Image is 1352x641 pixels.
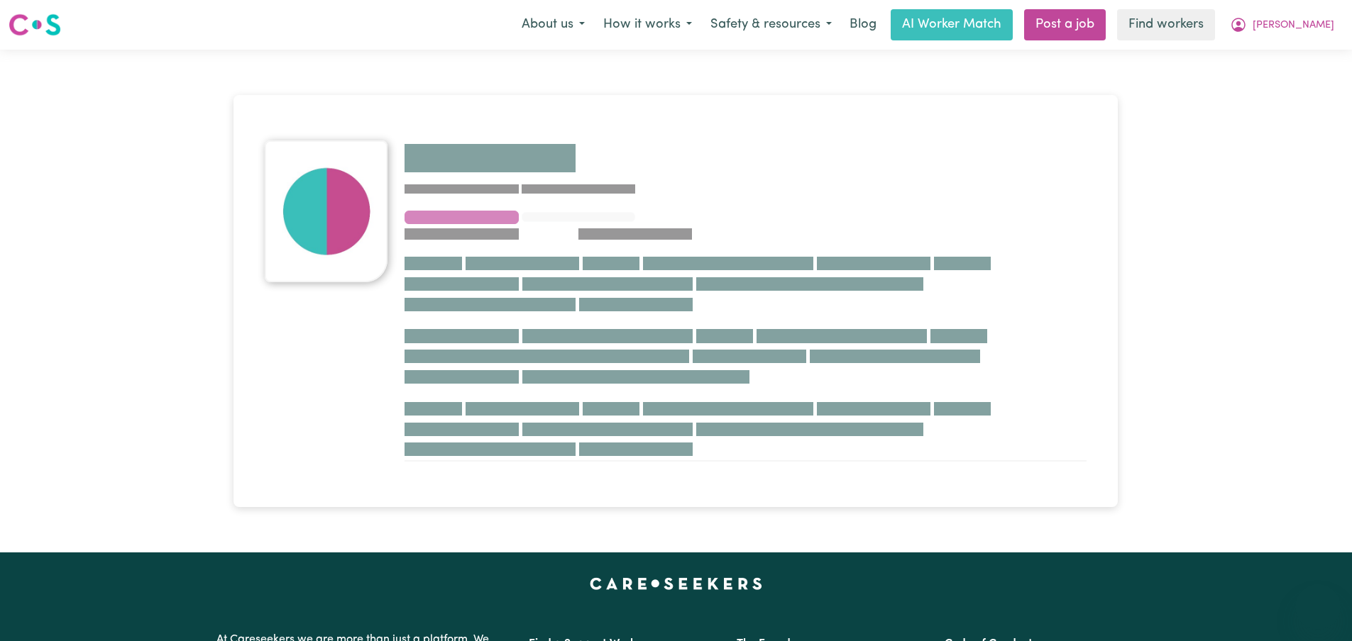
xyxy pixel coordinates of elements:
[1117,9,1215,40] a: Find workers
[1253,18,1334,33] span: [PERSON_NAME]
[512,10,594,40] button: About us
[1024,9,1106,40] a: Post a job
[9,9,61,41] a: Careseekers logo
[1295,584,1341,630] iframe: Button to launch messaging window
[841,9,885,40] a: Blog
[594,10,701,40] button: How it works
[9,12,61,38] img: Careseekers logo
[590,578,762,589] a: Careseekers home page
[1221,10,1343,40] button: My Account
[701,10,841,40] button: Safety & resources
[891,9,1013,40] a: AI Worker Match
